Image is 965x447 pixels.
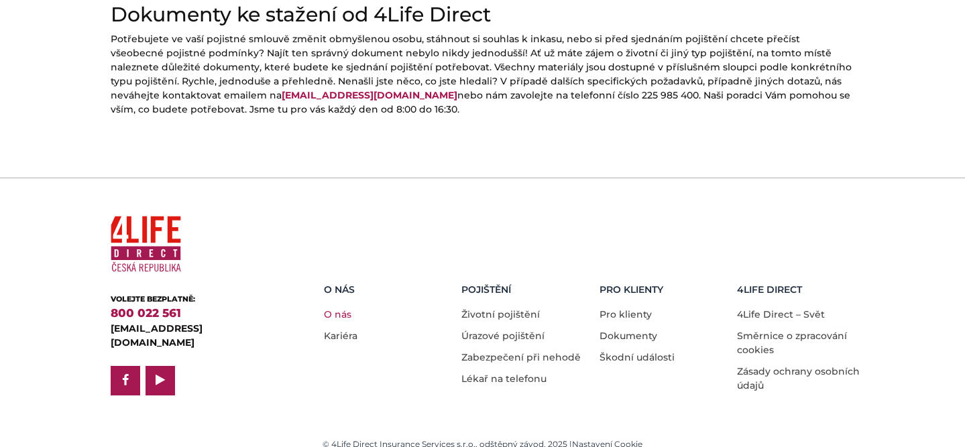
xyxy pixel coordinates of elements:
h5: 4LIFE DIRECT [737,284,865,296]
a: Životní pojištění [461,308,540,320]
a: Dokumenty [600,330,657,342]
a: 800 022 561 [111,306,181,320]
a: Směrnice o zpracování cookies [737,330,847,356]
a: 4Life Direct – Svět [737,308,825,320]
p: Potřebujete ve vaší pojistné smlouvě změnit obmyšlenou osobu, stáhnout si souhlas k inkasu, nebo ... [111,32,855,117]
a: O nás [324,308,351,320]
a: [EMAIL_ADDRESS][DOMAIN_NAME] [282,89,457,101]
h2: Dokumenty ke stažení od 4Life Direct [111,3,855,27]
div: VOLEJTE BEZPLATNĚ: [111,294,282,305]
a: Zásady ochrany osobních údajů [737,365,860,391]
h5: Pojištění [461,284,589,296]
a: Kariéra [324,330,357,342]
img: 4Life Direct Česká republika logo [111,210,181,278]
a: Pro klienty [600,308,652,320]
a: Zabezpečení při nehodě [461,351,581,363]
h5: Pro Klienty [600,284,728,296]
a: [EMAIL_ADDRESS][DOMAIN_NAME] [111,322,203,348]
a: Škodní události [600,351,675,363]
h5: O nás [324,284,452,296]
a: Lékař na telefonu [461,373,547,385]
a: Úrazové pojištění [461,330,545,342]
